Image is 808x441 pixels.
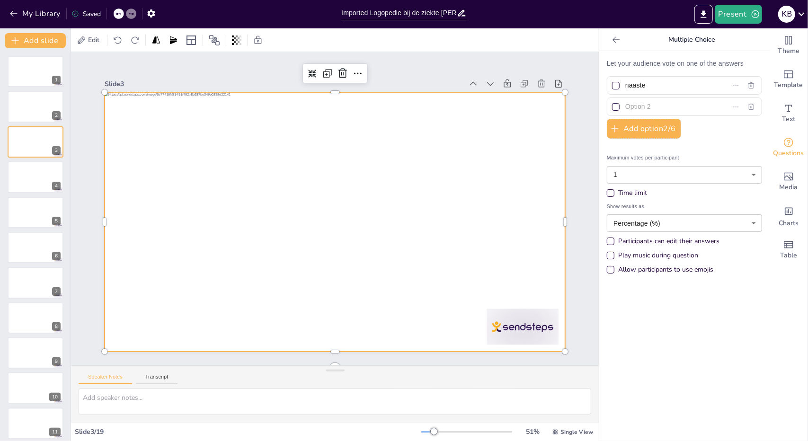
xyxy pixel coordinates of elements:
span: Single View [560,428,593,436]
div: Slide 3 [118,56,476,103]
div: 4 [8,161,63,193]
span: Table [780,250,797,261]
p: Multiple Choice [624,28,760,51]
span: Show results as [607,203,762,211]
div: 8 [8,302,63,334]
button: Transcript [136,374,178,384]
div: Slide 3 / 19 [75,427,421,436]
button: My Library [7,6,64,21]
div: 6 [52,252,61,260]
span: Media [780,182,798,193]
div: 10 [8,372,63,404]
div: 7 [8,267,63,298]
div: 8 [52,322,61,331]
div: Change the overall theme [770,28,808,62]
input: Option 1 [625,79,712,92]
div: Participants can edit their answers [618,237,719,246]
div: Play music during question [618,251,698,260]
div: Time limit [618,188,647,198]
span: Questions [773,148,804,159]
div: 6 [8,232,63,263]
div: 4 [52,182,61,190]
input: Option 2 [625,100,712,114]
div: 11 [49,428,61,436]
button: Speaker Notes [79,374,132,384]
div: 11 [8,408,63,439]
span: Position [209,35,220,46]
span: Text [782,114,795,124]
div: Time limit [607,188,762,198]
div: 9 [52,357,61,366]
span: Charts [779,218,799,229]
div: Add images, graphics, shapes or video [770,165,808,199]
div: Allow participants to use emojis [607,265,713,274]
div: 5 [8,197,63,228]
div: 2 [52,111,61,120]
div: Percentage (%) [607,214,762,232]
div: Add charts and graphs [770,199,808,233]
div: 10 [49,393,61,401]
div: Get real-time input from your audience [770,131,808,165]
div: 1 [607,166,762,184]
div: Play music during question [607,251,698,260]
div: 51 % [522,427,544,436]
span: Template [774,80,803,90]
button: Present [715,5,762,24]
div: 9 [8,337,63,369]
div: Allow participants to use emojis [618,265,713,274]
div: 2 [8,91,63,122]
input: Insert title [341,6,457,20]
span: Edit [86,35,101,44]
button: Add slide [5,33,66,48]
div: 1 [52,76,61,84]
button: Add option2/6 [607,119,681,139]
div: 7 [52,287,61,296]
div: Saved [71,9,101,18]
div: Layout [184,33,199,48]
div: Participants can edit their answers [607,237,719,246]
button: Export to PowerPoint [694,5,713,24]
p: Let your audience vote on one of the answers [607,59,762,69]
div: k b [778,6,795,23]
div: 3 [52,146,61,155]
span: Maximum votes per participant [607,154,762,162]
div: Add a table [770,233,808,267]
span: Theme [778,46,799,56]
div: Add ready made slides [770,62,808,97]
div: Add text boxes [770,97,808,131]
button: k b [778,5,795,24]
div: 5 [52,217,61,225]
div: 1 [8,56,63,87]
div: 3 [8,126,63,158]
